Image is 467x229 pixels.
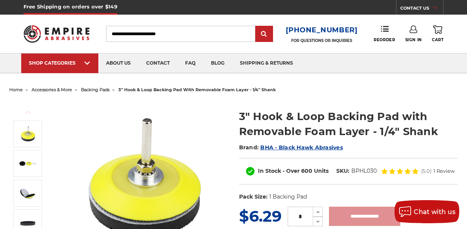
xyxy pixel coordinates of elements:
dd: BPHL030 [351,167,377,175]
span: $6.29 [239,207,282,226]
p: FOR QUESTIONS OR INQUIRIES [286,38,358,43]
input: Submit [256,27,272,42]
span: Cart [432,37,443,42]
a: contact [138,53,177,73]
span: Units [314,167,329,174]
img: Close-up of Empire Abrasives 3-inch hook and loop backing pad with a removable foam layer and 1/4... [18,124,37,144]
span: Chat with us [414,208,455,216]
a: [PHONE_NUMBER] [286,25,358,36]
dd: 1 Backing Pad [269,193,307,201]
img: Empire Abrasives [24,21,89,47]
a: home [9,87,23,92]
img: Disassembled view of Empire Abrasives 3-inch hook and loop backing pad, showing the foam pad, bac... [18,154,37,173]
img: Empire Abrasives 3-inch backing pad with foam layer peeled back to show durable hook and loop fas... [18,184,37,203]
dt: Pack Size: [239,193,268,201]
a: Reorder [374,25,395,42]
div: SHOP CATEGORIES [29,60,91,66]
span: 600 [301,167,312,174]
span: (5.0) [421,169,432,174]
span: Brand: [239,144,259,151]
a: faq [177,53,203,73]
a: Cart [432,25,443,42]
a: about us [98,53,138,73]
a: backing pads [81,87,110,92]
span: Reorder [374,37,395,42]
span: 1 Review [433,169,455,174]
span: 3" hook & loop backing pad with removable foam layer - 1/4" shank [118,87,276,92]
span: Sign In [405,37,422,42]
h1: 3" Hook & Loop Backing Pad with Removable Foam Layer - 1/4" Shank [239,109,458,139]
button: Previous [19,104,37,120]
span: In Stock [258,167,281,174]
a: blog [203,53,232,73]
a: accessories & more [32,87,72,92]
dt: SKU: [336,167,349,175]
a: shipping & returns [232,53,301,73]
span: - Over [283,167,300,174]
a: BHA - Black Hawk Abrasives [260,144,343,151]
a: CONTACT US [400,4,443,15]
button: Chat with us [395,200,459,223]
